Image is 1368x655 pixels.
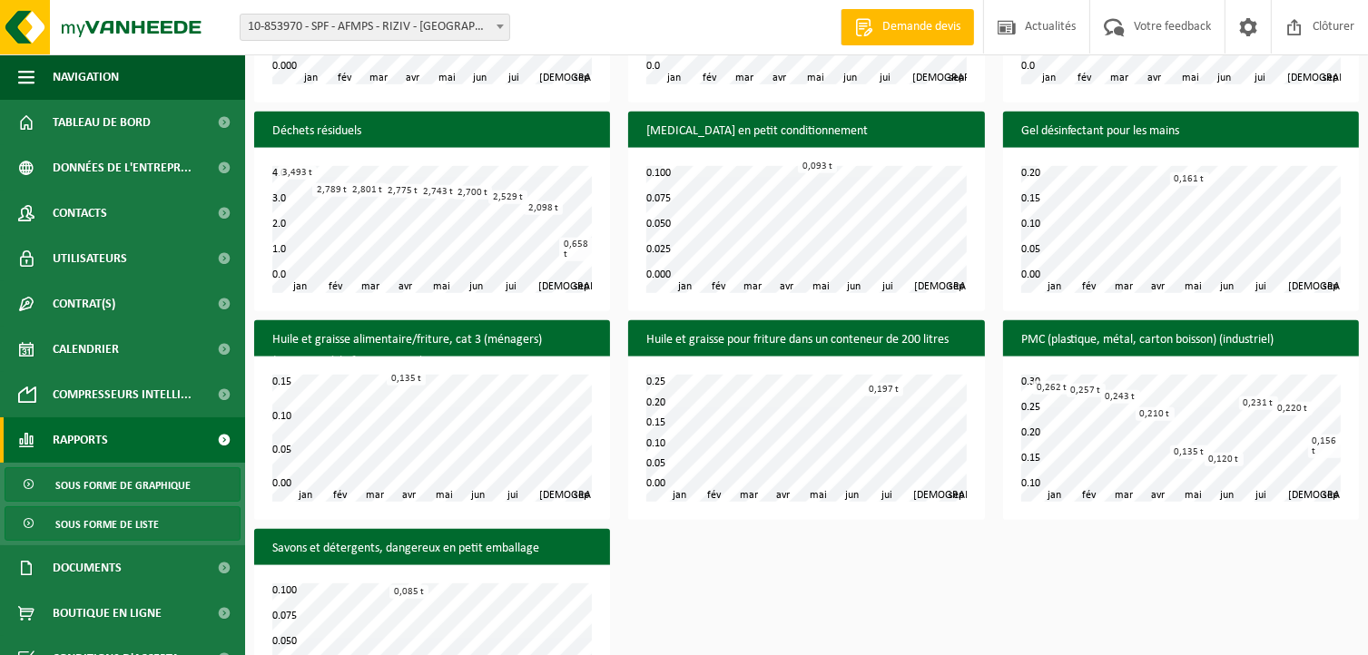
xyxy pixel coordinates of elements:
span: Rapports [53,417,108,463]
span: Compresseurs intelli... [53,372,192,417]
div: 0,231 t [1239,396,1278,410]
div: 2,098 t [524,201,563,215]
h3: Huile et graisse alimentaire/friture, cat 3 (ménagers)(impropres à la fermentation) [254,320,610,382]
span: 10-853970 - SPF - AFMPS - RIZIV - BRUXELLES [241,15,509,40]
div: 0,093 t [798,160,837,173]
span: Données de l'entrepr... [53,145,192,191]
div: 0,135 t [1170,445,1209,459]
span: Documents [53,545,122,591]
h3: [MEDICAL_DATA] en petit conditionnement [628,112,984,152]
a: Sous forme de graphique [5,467,241,502]
div: 2,801 t [348,183,387,197]
span: Calendrier [53,327,119,372]
span: Sous forme de graphique [55,468,191,503]
div: 2,529 t [488,191,527,204]
span: Utilisateurs [53,236,127,281]
span: Contacts [53,191,107,236]
div: 0,161 t [1170,172,1209,186]
span: Contrat(s) [53,281,115,327]
h3: Huile et graisse pour friture dans un conteneur de 200 litres [628,320,984,360]
span: Navigation [53,54,119,100]
h3: Gel désinfectant pour les mains [1003,112,1359,152]
span: Tableau de bord [53,100,151,145]
span: Sous forme de liste [55,507,159,542]
h3: Déchets résiduels [254,112,610,152]
div: 0,197 t [864,383,903,396]
span: Demande devis [878,18,965,36]
div: 3,493 t [278,166,317,180]
div: 0,262 t [1032,381,1071,395]
span: 10-853970 - SPF - AFMPS - RIZIV - BRUXELLES [240,14,510,41]
div: 2,789 t [312,183,351,197]
div: 0,085 t [389,585,428,599]
div: 0,220 t [1274,402,1313,415]
span: Boutique en ligne [53,591,162,636]
div: 0,257 t [1067,384,1106,397]
div: 0,243 t [1101,390,1140,404]
div: 0,156 t [1308,435,1342,458]
div: 0,210 t [1136,407,1175,421]
div: 0,135 t [387,372,426,386]
h3: Savons et détergents, dangereux en petit emballage [254,529,610,569]
div: 2,743 t [418,185,458,199]
div: 0,658 t [559,238,593,261]
div: 2,775 t [383,184,422,198]
a: Demande devis [841,9,974,45]
div: 2,700 t [453,186,492,200]
h3: PMC (plastique, métal, carton boisson) (industriel) [1003,320,1359,360]
div: 0,120 t [1205,453,1244,466]
a: Sous forme de liste [5,506,241,541]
